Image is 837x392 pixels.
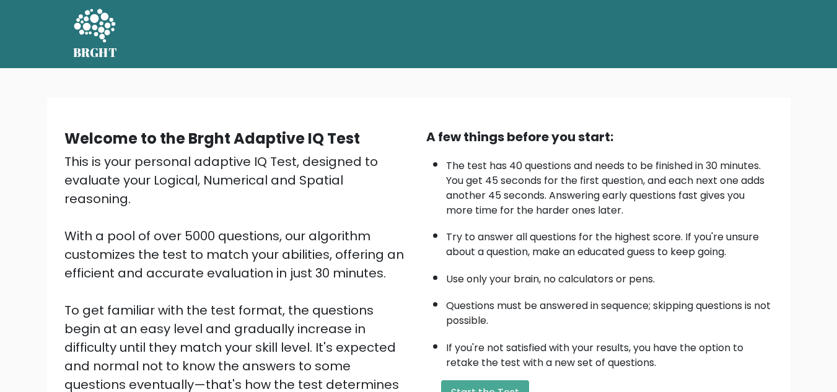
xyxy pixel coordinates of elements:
[426,128,773,146] div: A few things before you start:
[446,266,773,287] li: Use only your brain, no calculators or pens.
[64,128,360,149] b: Welcome to the Brght Adaptive IQ Test
[446,334,773,370] li: If you're not satisfied with your results, you have the option to retake the test with a new set ...
[446,152,773,218] li: The test has 40 questions and needs to be finished in 30 minutes. You get 45 seconds for the firs...
[73,5,118,63] a: BRGHT
[446,224,773,259] li: Try to answer all questions for the highest score. If you're unsure about a question, make an edu...
[73,45,118,60] h5: BRGHT
[446,292,773,328] li: Questions must be answered in sequence; skipping questions is not possible.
